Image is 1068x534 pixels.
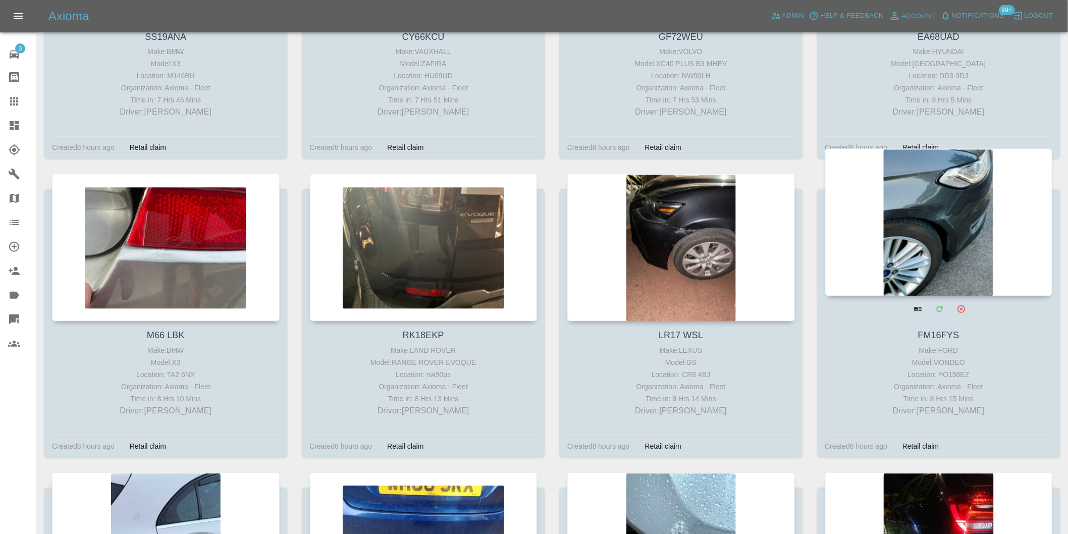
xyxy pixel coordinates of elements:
[1025,10,1053,22] span: Logout
[312,45,535,58] div: Make: VAUXHALL
[312,393,535,405] div: Time in: 8 Hrs 13 Mins
[659,330,703,340] a: LR17 WSL
[570,58,792,70] div: Model: XC40 PLUS B3 MHEV
[570,82,792,94] div: Organization: Axioma - Fleet
[570,356,792,368] div: Model: GS
[828,368,1050,381] div: Location: PO156EZ
[55,82,277,94] div: Organization: Axioma - Fleet
[570,45,792,58] div: Make: VOLVO
[312,381,535,393] div: Organization: Axioma - Fleet
[48,8,89,24] h5: Axioma
[52,141,115,153] div: Created 8 hours ago
[907,298,928,319] a: View
[637,440,689,452] div: Retail claim
[828,344,1050,356] div: Make: FORD
[55,381,277,393] div: Organization: Axioma - Fleet
[55,405,277,417] p: Driver: [PERSON_NAME]
[312,106,535,118] p: Driver: [PERSON_NAME]
[999,5,1015,15] span: 99+
[895,141,946,153] div: Retail claim
[570,106,792,118] p: Driver: [PERSON_NAME]
[637,141,689,153] div: Retail claim
[567,141,630,153] div: Created 8 hours ago
[55,45,277,58] div: Make: BMW
[828,393,1050,405] div: Time in: 8 Hrs 15 Mins
[570,94,792,106] div: Time in: 7 Hrs 53 Mins
[402,32,445,42] a: CY66KCU
[825,141,888,153] div: Created 8 hours ago
[570,381,792,393] div: Organization: Axioma - Fleet
[310,141,372,153] div: Created 8 hours ago
[312,356,535,368] div: Model: RANGE ROVER EVOQUE
[55,356,277,368] div: Model: X3
[570,368,792,381] div: Location: CR8 4BJ
[15,43,25,54] span: 3
[1011,8,1056,24] button: Logout
[828,45,1050,58] div: Make: HYUNDAI
[828,381,1050,393] div: Organization: Axioma - Fleet
[380,141,431,153] div: Retail claim
[55,393,277,405] div: Time in: 8 Hrs 10 Mins
[886,8,938,24] a: Account
[659,32,703,42] a: GF72WEU
[312,344,535,356] div: Make: LAND ROVER
[312,368,535,381] div: Location: nw90ps
[951,298,972,319] button: Archive
[312,58,535,70] div: Model: ZAFIRA
[782,10,805,22] span: Admin
[952,10,1004,22] span: Notifications
[570,70,792,82] div: Location: NW90LH
[55,344,277,356] div: Make: BMW
[122,440,174,452] div: Retail claim
[6,4,30,28] button: Open drawer
[825,440,888,452] div: Created 8 hours ago
[828,356,1050,368] div: Model: MONDEO
[570,344,792,356] div: Make: LEXUS
[918,32,959,42] a: EA68UAD
[55,368,277,381] div: Location: TA2 6NX
[929,298,950,319] a: Modify
[902,11,936,22] span: Account
[55,106,277,118] p: Driver: [PERSON_NAME]
[403,330,444,340] a: RK18EKP
[52,440,115,452] div: Created 8 hours ago
[122,141,174,153] div: Retail claim
[312,94,535,106] div: Time in: 7 Hrs 51 Mins
[310,440,372,452] div: Created 8 hours ago
[570,393,792,405] div: Time in: 8 Hrs 14 Mins
[828,405,1050,417] p: Driver: [PERSON_NAME]
[55,70,277,82] div: Location: M146BU
[55,94,277,106] div: Time in: 7 Hrs 46 Mins
[895,440,946,452] div: Retail claim
[567,440,630,452] div: Created 8 hours ago
[828,70,1050,82] div: Location: DD3 9DJ
[769,8,807,24] a: Admin
[145,32,186,42] a: SS19ANA
[828,82,1050,94] div: Organization: Axioma - Fleet
[828,58,1050,70] div: Model: [GEOGRAPHIC_DATA]
[828,94,1050,106] div: Time in: 8 Hrs 5 Mins
[380,440,431,452] div: Retail claim
[312,82,535,94] div: Organization: Axioma - Fleet
[828,106,1050,118] p: Driver: [PERSON_NAME]
[147,330,185,340] a: M66 LBK
[807,8,886,24] button: Help & Feedback
[312,70,535,82] div: Location: HU69UD
[55,58,277,70] div: Model: X3
[820,10,883,22] span: Help & Feedback
[570,405,792,417] p: Driver: [PERSON_NAME]
[918,330,959,340] a: FM16FYS
[312,405,535,417] p: Driver: [PERSON_NAME]
[938,8,1007,24] button: Notifications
